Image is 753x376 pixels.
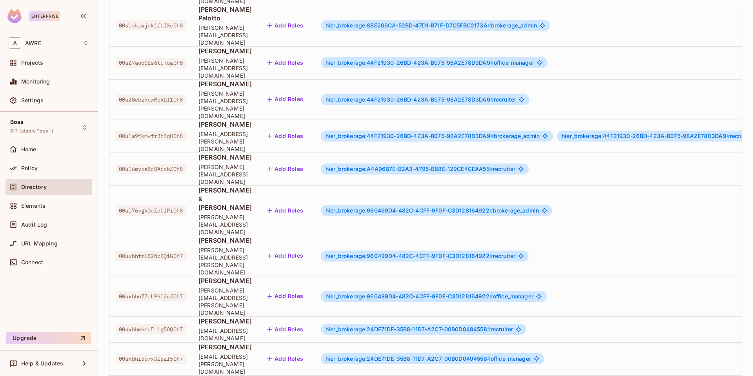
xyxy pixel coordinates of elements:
[9,37,21,49] span: A
[116,291,186,302] span: 00uxbho77eLP6l2uJ0h7
[25,40,41,46] span: Workspace: AWRE
[487,355,491,362] span: #
[198,213,252,236] span: [PERSON_NAME][EMAIL_ADDRESS][DOMAIN_NAME]
[10,119,24,125] span: Boss
[198,246,252,276] span: [PERSON_NAME][EMAIL_ADDRESS][PERSON_NAME][DOMAIN_NAME]
[489,165,493,172] span: #
[326,356,531,362] span: office_manager
[116,20,186,31] span: 00u1vkiwjnk1ftIXc0h8
[198,236,252,245] span: [PERSON_NAME]
[326,252,493,259] span: hier_brokerage:960499D4-482C-4CFF-9F0F-C3D128164922
[116,205,186,216] span: 00u176vgk0dIdCfPi0h8
[198,153,252,162] span: [PERSON_NAME]
[326,166,515,172] span: recruiter
[198,5,252,22] span: [PERSON_NAME] Palotto
[487,326,491,332] span: #
[21,222,47,228] span: Audit Log
[6,332,91,344] button: Upgrade
[198,287,252,316] span: [PERSON_NAME][EMAIL_ADDRESS][PERSON_NAME][DOMAIN_NAME]
[326,326,513,332] span: recruiter
[21,259,43,265] span: Connect
[490,59,494,66] span: #
[326,253,515,259] span: recruiter
[264,250,307,262] button: Add Roles
[264,93,307,106] button: Add Roles
[326,96,494,103] span: hier_brokerage:44F21930-26BD-423A-B075-98A2E78D3DA9
[198,24,252,46] span: [PERSON_NAME][EMAIL_ADDRESS][DOMAIN_NAME]
[487,22,491,29] span: #
[264,352,307,365] button: Add Roles
[116,324,186,334] span: 00uxbhm6ruELLgBOQ0h7
[198,353,252,375] span: [EMAIL_ADDRESS][PERSON_NAME][DOMAIN_NAME]
[198,120,252,129] span: [PERSON_NAME]
[489,252,493,259] span: #
[198,327,252,342] span: [EMAIL_ADDRESS][DOMAIN_NAME]
[116,251,186,261] span: 00uxbhtr682NcDQiG0h7
[264,19,307,32] button: Add Roles
[116,58,186,68] span: 00u27aoo02s6tuTqa0h8
[21,60,43,66] span: Projects
[326,293,533,300] span: office_manager
[726,133,730,139] span: #
[326,22,537,29] span: brokerage_admin
[7,9,22,23] img: SReyMgAAAABJRU5ErkJggg==
[198,276,252,285] span: [PERSON_NAME]
[21,78,50,85] span: Monitoring
[490,96,494,103] span: #
[326,60,534,66] span: office_manager
[264,204,307,217] button: Add Roles
[326,293,493,300] span: hier_brokerage:960499D4-482C-4CFF-9F0F-C3D128164922
[10,128,53,134] span: SIT (stable "dev")
[326,165,493,172] span: hier_brokerage:A4A96B7E-B2A3-4795-B68E-129CE4CEAA55
[490,133,494,139] span: #
[326,22,491,29] span: hier_brokerage:8BE206CA-52BD-47D1-B71F-D7C5FBC2173A
[326,96,516,103] span: recruiter
[264,130,307,142] button: Add Roles
[21,203,45,209] span: Elements
[198,57,252,79] span: [PERSON_NAME][EMAIL_ADDRESS][DOMAIN_NAME]
[116,354,186,364] span: 00uxbhlop7xDZpZI50h7
[21,360,63,367] span: Help & Updates
[326,133,540,139] span: brokerage_admin
[29,11,60,21] div: Enterprise
[489,293,493,300] span: #
[198,186,252,212] span: [PERSON_NAME] & [PERSON_NAME]
[21,146,36,153] span: Home
[198,130,252,153] span: [EMAIL_ADDRESS][PERSON_NAME][DOMAIN_NAME]
[116,164,186,174] span: 00u16mvxe8dBAdckZ0h8
[326,326,491,332] span: hier_brokerage:24DE71DE-35B8-11D7-A2C7-00B0D0494558
[21,97,44,104] span: Settings
[562,133,730,139] span: hier_brokerage:44F21930-26BD-423A-B075-98A2E78D3DA9
[326,59,494,66] span: hier_brokerage:44F21930-26BD-423A-B075-98A2E78D3DA9
[489,207,493,214] span: #
[326,355,491,362] span: hier_brokerage:24DE71DE-35B8-11D7-A2C7-00B0D0494558
[264,56,307,69] button: Add Roles
[326,207,493,214] span: hier_brokerage:960499D4-482C-4CFF-9F0F-C3D128164922
[116,94,186,105] span: 00u28ebz9cwMqkDf10h8
[562,133,752,139] span: recruiter
[21,165,38,171] span: Policy
[198,80,252,88] span: [PERSON_NAME]
[264,163,307,175] button: Add Roles
[198,163,252,185] span: [PERSON_NAME][EMAIL_ADDRESS][DOMAIN_NAME]
[264,290,307,303] button: Add Roles
[198,317,252,325] span: [PERSON_NAME]
[21,184,47,190] span: Directory
[21,240,58,247] span: URL Mapping
[198,47,252,55] span: [PERSON_NAME]
[198,343,252,351] span: [PERSON_NAME]
[264,323,307,336] button: Add Roles
[116,131,186,141] span: 00u1m9jkmyfr3h3qO0h8
[198,90,252,120] span: [PERSON_NAME][EMAIL_ADDRESS][PERSON_NAME][DOMAIN_NAME]
[326,207,539,214] span: brokerage_admin
[326,133,494,139] span: hier_brokerage:44F21930-26BD-423A-B075-98A2E78D3DA9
